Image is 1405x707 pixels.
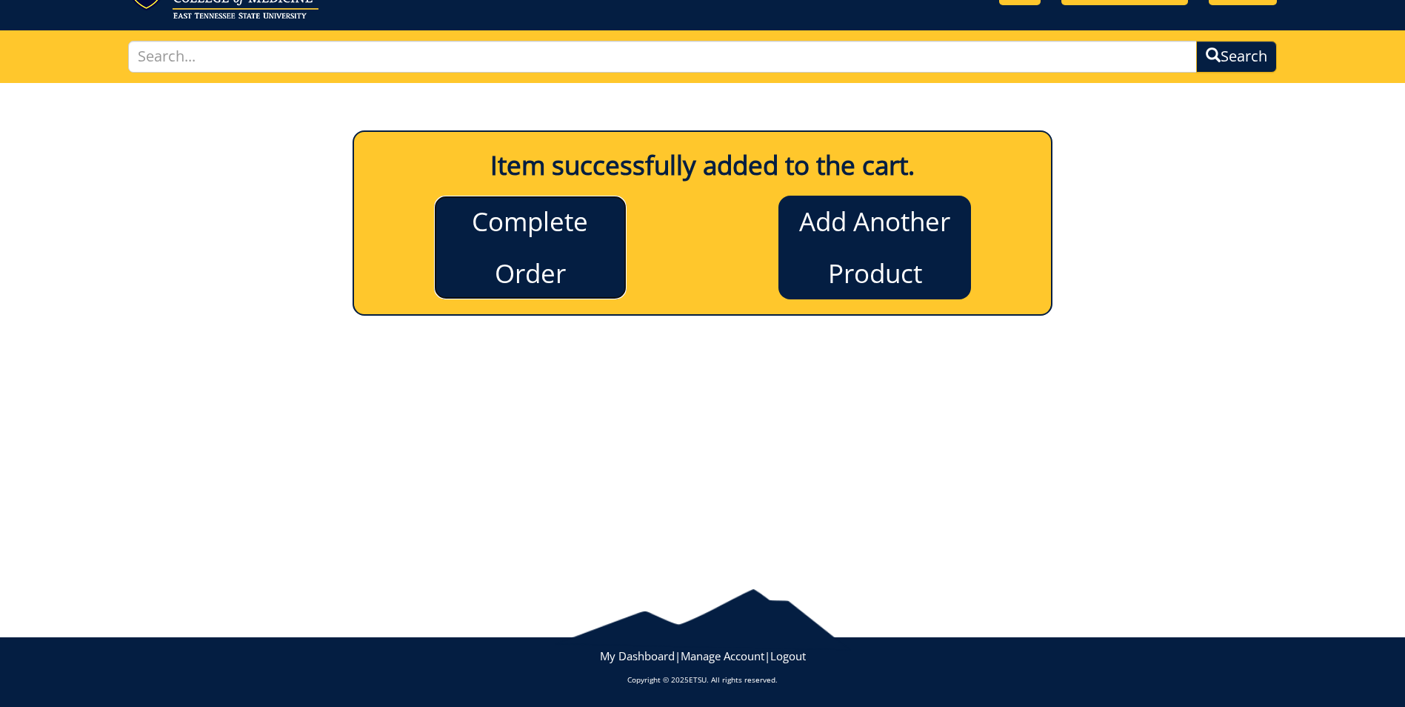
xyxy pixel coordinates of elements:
[1196,41,1277,73] button: Search
[689,674,707,685] a: ETSU
[600,648,675,663] a: My Dashboard
[128,41,1197,73] input: Search...
[490,147,915,182] b: Item successfully added to the cart.
[434,196,627,299] a: Complete Order
[778,196,971,299] a: Add Another Product
[681,648,764,663] a: Manage Account
[770,648,806,663] a: Logout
